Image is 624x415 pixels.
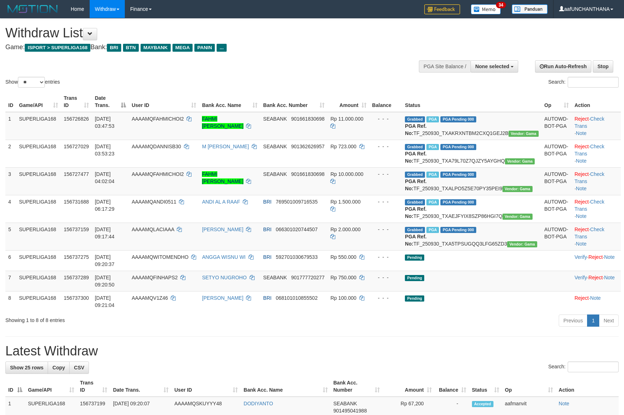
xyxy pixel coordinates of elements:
th: User ID: activate to sort column ascending [129,92,199,112]
span: Copy 901362626957 to clipboard [291,144,325,149]
span: Vendor URL: https://trx31.1velocity.biz [507,241,537,247]
span: 156737275 [64,254,89,260]
b: PGA Ref. No: [405,151,426,164]
h4: Game: Bank: [5,44,409,51]
td: TF_250930_TXALPO5Z5E70PY35PEI9 [402,167,541,195]
span: Marked by aafromsomean [426,199,439,205]
span: PGA Pending [440,116,476,122]
span: Copy 592701030679533 to clipboard [276,254,318,260]
span: AAAAMQFAHMICHOI2 [132,171,184,177]
span: Copy 769501009716535 to clipboard [276,199,318,205]
th: Balance: activate to sort column ascending [435,376,469,397]
span: 156737289 [64,275,89,280]
span: [DATE] 03:53:23 [95,144,114,157]
a: Note [576,213,587,219]
span: Vendor URL: https://trx31.1velocity.biz [502,214,533,220]
a: Previous [559,314,587,327]
th: Amount: activate to sort column ascending [327,92,369,112]
a: Note [559,401,569,406]
span: PGA Pending [440,172,476,178]
td: TF_250930_TXAKRXNTBM2CXQ1GEJ2B [402,112,541,140]
td: · · [572,223,621,250]
span: 156726826 [64,116,89,122]
div: - - - [372,274,400,281]
span: BRI [107,44,121,52]
th: Op: activate to sort column ascending [502,376,556,397]
a: Note [576,186,587,191]
span: AAAAMQV1Z46 [132,295,168,301]
span: Marked by aafandaneth [426,172,439,178]
span: Vendor URL: https://trx31.1velocity.biz [509,131,539,137]
span: Grabbed [405,116,425,122]
th: Bank Acc. Name: activate to sort column ascending [241,376,330,397]
a: 1 [587,314,599,327]
td: 7 [5,271,16,291]
span: BRI [263,254,271,260]
a: Check Trans [575,227,604,239]
td: · · [572,250,621,271]
label: Search: [548,362,619,372]
span: CSV [74,365,84,370]
span: Rp 100.000 [330,295,356,301]
a: DODIYANTO [244,401,273,406]
a: Reject [575,116,589,122]
td: SUPERLIGA168 [16,291,61,312]
span: MAYBANK [141,44,171,52]
span: SEABANK [263,116,287,122]
a: Reject [575,199,589,205]
span: Vendor URL: https://trx31.1velocity.biz [505,158,535,164]
a: FAHMI [PERSON_NAME] [202,171,243,184]
label: Search: [548,77,619,88]
a: Reject [575,295,589,301]
span: MEGA [172,44,193,52]
span: Marked by aafheankoy [426,227,439,233]
a: Check Trans [575,199,604,212]
span: PGA Pending [440,144,476,150]
span: Rp 2.000.000 [330,227,360,232]
td: AUTOWD-BOT-PGA [542,167,572,195]
td: · · [572,195,621,223]
td: · · [572,167,621,195]
a: Note [590,295,601,301]
span: Pending [405,275,424,281]
span: BTN [123,44,139,52]
b: PGA Ref. No: [405,234,426,247]
a: Copy [48,362,70,374]
td: TF_250930_TXA5TPSUGQQ3LFG65ZD3 [402,223,541,250]
span: AAAAMQDANNISB30 [132,144,181,149]
span: Grabbed [405,172,425,178]
span: ISPORT > SUPERLIGA168 [25,44,90,52]
span: Rp 723.000 [330,144,356,149]
td: AUTOWD-BOT-PGA [542,223,572,250]
span: Copy 901777720277 to clipboard [291,275,325,280]
a: M [PERSON_NAME] [202,144,249,149]
td: · [572,291,621,312]
td: SUPERLIGA168 [16,140,61,167]
span: [DATE] 03:47:53 [95,116,114,129]
span: Copy 901661830698 to clipboard [291,171,325,177]
span: Copy [52,365,65,370]
td: 6 [5,250,16,271]
td: SUPERLIGA168 [16,271,61,291]
a: Note [576,130,587,136]
span: Copy 068101010855502 to clipboard [276,295,318,301]
b: PGA Ref. No: [405,123,426,136]
th: Balance [369,92,402,112]
span: Grabbed [405,199,425,205]
a: Show 25 rows [5,362,48,374]
span: PANIN [194,44,215,52]
th: Action [556,376,619,397]
th: Bank Acc. Name: activate to sort column ascending [199,92,260,112]
td: · · [572,112,621,140]
td: 2 [5,140,16,167]
div: - - - [372,115,400,122]
th: Date Trans.: activate to sort column descending [92,92,129,112]
th: Op: activate to sort column ascending [542,92,572,112]
a: Reject [588,254,603,260]
span: Rp 10.000.000 [330,171,363,177]
span: Rp 1.500.000 [330,199,360,205]
h1: Latest Withdraw [5,344,619,358]
span: [DATE] 09:20:37 [95,254,114,267]
a: Reject [575,227,589,232]
span: Pending [405,255,424,261]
